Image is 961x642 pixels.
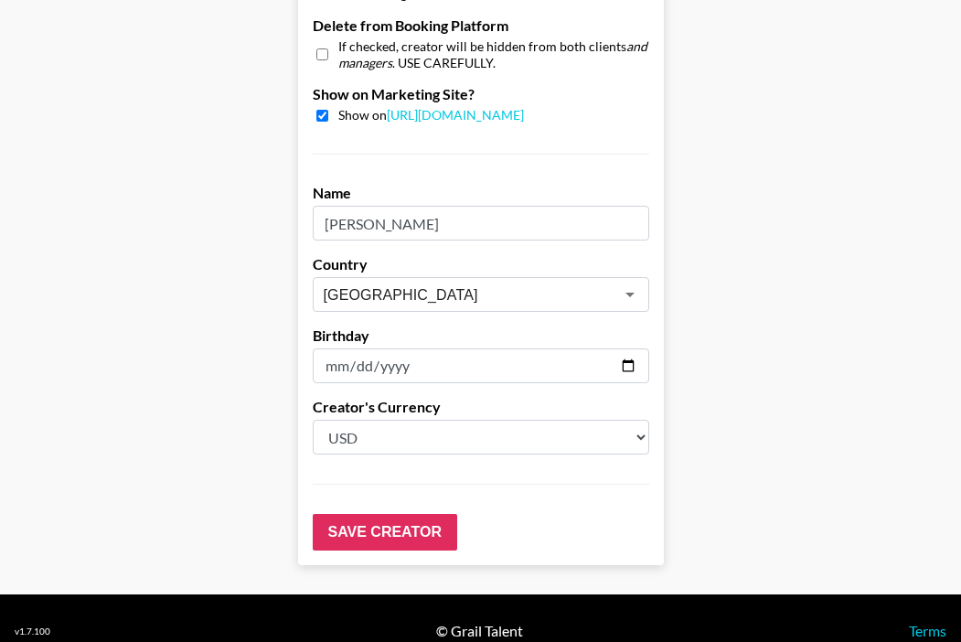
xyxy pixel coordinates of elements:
[338,107,524,124] span: Show on
[436,622,523,640] div: © Grail Talent
[15,626,50,637] div: v 1.7.100
[313,184,649,202] label: Name
[313,398,649,416] label: Creator's Currency
[617,282,643,307] button: Open
[338,38,647,70] em: and managers
[313,326,649,345] label: Birthday
[313,255,649,273] label: Country
[313,16,649,35] label: Delete from Booking Platform
[909,622,946,639] a: Terms
[387,107,524,123] a: [URL][DOMAIN_NAME]
[313,85,649,103] label: Show on Marketing Site?
[338,38,649,70] span: If checked, creator will be hidden from both clients . USE CAREFULLY.
[313,514,457,551] input: Save Creator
